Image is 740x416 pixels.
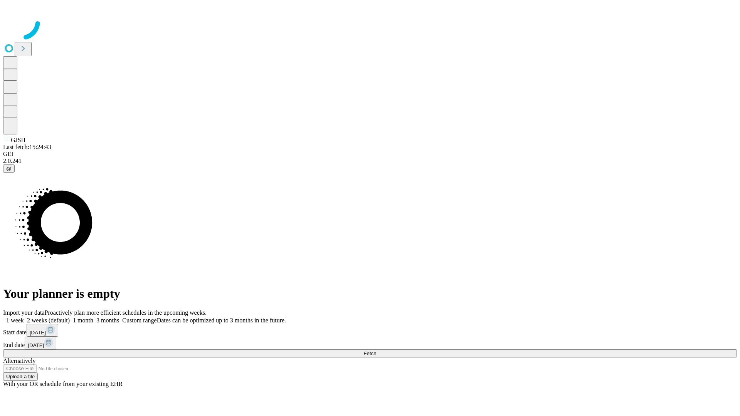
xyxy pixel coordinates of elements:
[96,317,119,324] span: 3 months
[28,342,44,348] span: [DATE]
[3,287,737,301] h1: Your planner is empty
[25,337,56,349] button: [DATE]
[3,349,737,357] button: Fetch
[3,151,737,158] div: GEI
[157,317,286,324] span: Dates can be optimized up to 3 months in the future.
[363,351,376,356] span: Fetch
[3,144,51,150] span: Last fetch: 15:24:43
[3,381,123,387] span: With your OR schedule from your existing EHR
[3,357,35,364] span: Alternatively
[3,372,38,381] button: Upload a file
[3,337,737,349] div: End date
[45,309,207,316] span: Proactively plan more efficient schedules in the upcoming weeks.
[30,330,46,335] span: [DATE]
[122,317,156,324] span: Custom range
[11,137,25,143] span: GJSH
[27,317,70,324] span: 2 weeks (default)
[3,324,737,337] div: Start date
[6,166,12,171] span: @
[27,324,58,337] button: [DATE]
[73,317,93,324] span: 1 month
[6,317,24,324] span: 1 week
[3,164,15,173] button: @
[3,158,737,164] div: 2.0.241
[3,309,45,316] span: Import your data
